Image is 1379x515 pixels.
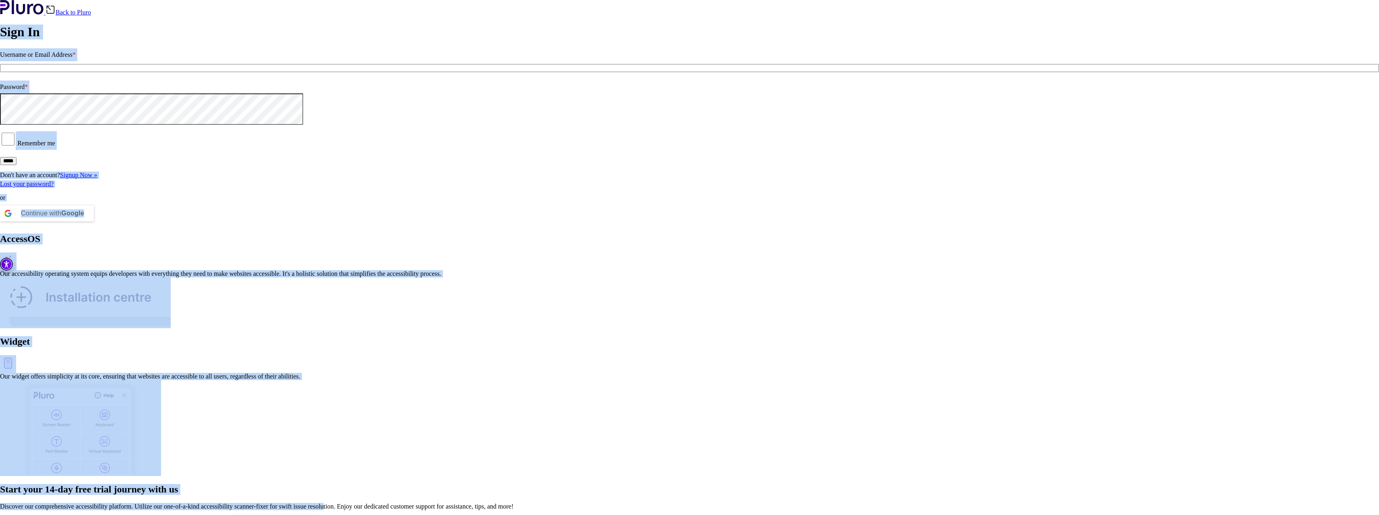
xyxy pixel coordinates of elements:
a: Back to Pluro [45,9,91,16]
div: Continue with [21,205,84,221]
b: Google [61,210,84,217]
input: Remember me [2,132,14,145]
a: Signup Now » [60,172,97,178]
img: Back icon [45,5,56,14]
